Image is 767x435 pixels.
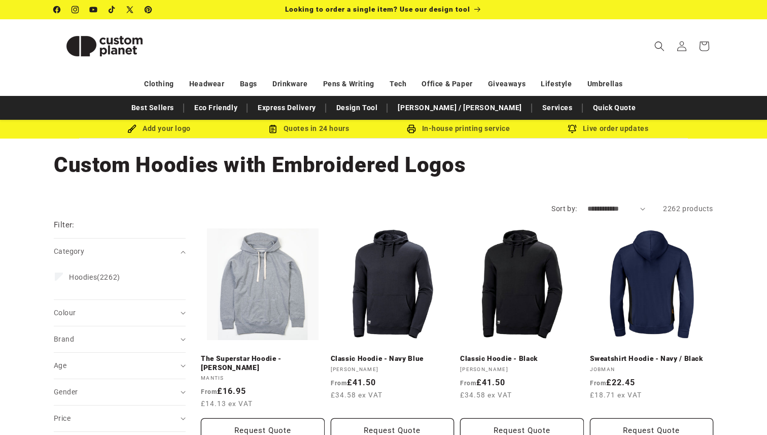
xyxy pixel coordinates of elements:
summary: Search [648,35,671,57]
h1: Custom Hoodies with Embroidered Logos [54,151,713,179]
summary: Gender (0 selected) [54,379,186,405]
a: Eco Friendly [189,99,242,117]
a: Design Tool [331,99,383,117]
span: Price [54,414,71,422]
div: In-house printing service [384,122,533,135]
a: Drinkware [272,75,307,93]
div: Add your logo [84,122,234,135]
span: Age [54,361,66,370]
span: Gender [54,388,78,396]
a: Custom Planet [50,19,159,73]
a: Lifestyle [541,75,572,93]
span: Colour [54,309,76,317]
span: Brand [54,335,74,343]
a: Services [537,99,578,117]
img: Brush Icon [127,124,136,133]
img: Custom Planet [54,23,155,69]
a: Sweatshirt Hoodie - Navy / Black [590,354,714,363]
summary: Brand (0 selected) [54,326,186,352]
span: 2262 products [663,205,713,213]
summary: Age (0 selected) [54,353,186,379]
a: Office & Paper [422,75,472,93]
img: Order updates [568,124,577,133]
a: Tech [390,75,406,93]
a: Classic Hoodie - Navy Blue [331,354,455,363]
h2: Filter: [54,219,75,231]
a: Pens & Writing [323,75,374,93]
span: Hoodies [69,273,97,281]
span: (2262) [69,273,120,282]
a: Best Sellers [126,99,179,117]
summary: Price [54,406,186,431]
a: Headwear [189,75,225,93]
a: Bags [240,75,257,93]
span: Looking to order a single item? Use our design tool [285,5,470,13]
img: In-house printing [407,124,416,133]
a: Express Delivery [253,99,321,117]
a: Giveaways [488,75,526,93]
label: Sort by: [551,205,577,213]
div: Quotes in 24 hours [234,122,384,135]
a: The Superstar Hoodie -[PERSON_NAME] [201,354,325,372]
iframe: Chat Widget [593,325,767,435]
img: Order Updates Icon [268,124,277,133]
a: Quick Quote [588,99,641,117]
summary: Category (0 selected) [54,239,186,264]
summary: Colour (0 selected) [54,300,186,326]
a: Classic Hoodie - Black [460,354,584,363]
a: Umbrellas [587,75,623,93]
a: [PERSON_NAME] / [PERSON_NAME] [393,99,527,117]
div: Live order updates [533,122,683,135]
span: Category [54,247,84,255]
a: Clothing [144,75,174,93]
